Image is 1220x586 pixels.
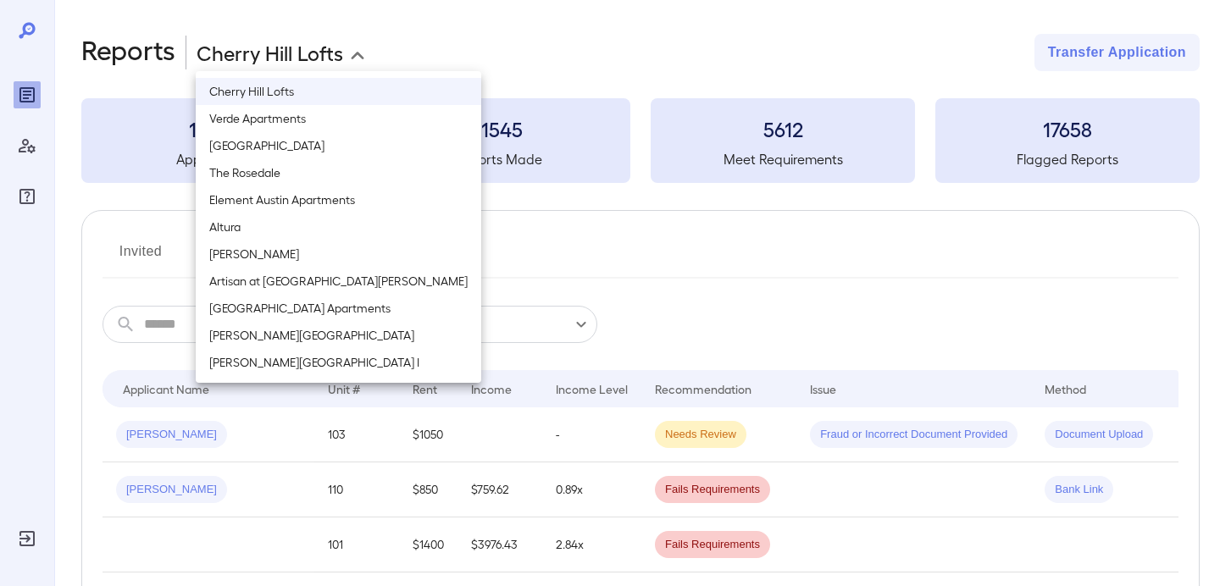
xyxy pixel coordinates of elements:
li: The Rosedale [196,159,481,186]
li: [PERSON_NAME] [196,240,481,268]
li: Cherry Hill Lofts [196,78,481,105]
li: Element Austin Apartments [196,186,481,213]
li: [PERSON_NAME][GEOGRAPHIC_DATA] I [196,349,481,376]
li: Artisan at [GEOGRAPHIC_DATA][PERSON_NAME] [196,268,481,295]
li: [GEOGRAPHIC_DATA] [196,132,481,159]
li: Verde Apartments [196,105,481,132]
li: Altura [196,213,481,240]
li: [PERSON_NAME][GEOGRAPHIC_DATA] [196,322,481,349]
li: [GEOGRAPHIC_DATA] Apartments [196,295,481,322]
